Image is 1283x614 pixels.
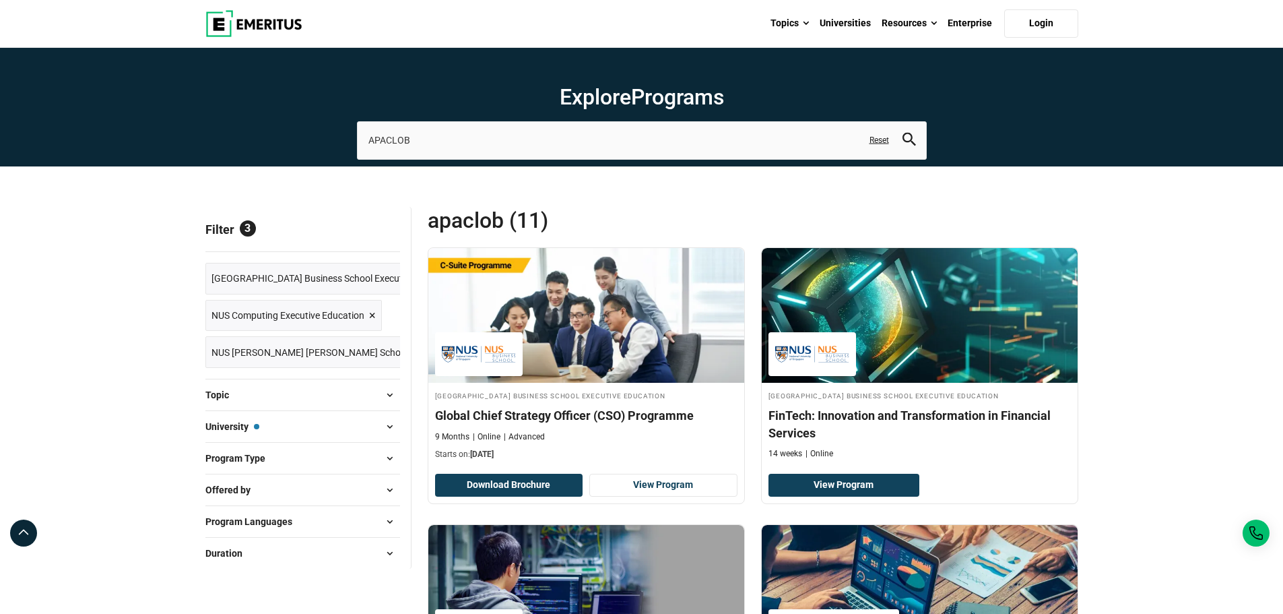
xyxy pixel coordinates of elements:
img: National University of Singapore Business School Executive Education [775,339,849,369]
span: [GEOGRAPHIC_DATA] Business School Executive Education [211,271,459,286]
span: NUS [PERSON_NAME] [PERSON_NAME] School of Medicine [211,345,458,360]
button: Duration [205,543,400,563]
button: Topic [205,385,400,405]
p: Filter [205,207,400,251]
p: Starts on: [435,449,737,460]
button: Offered by [205,480,400,500]
button: University [205,417,400,437]
h4: FinTech: Innovation and Transformation in Financial Services [768,407,1071,441]
span: Duration [205,546,253,561]
button: search [902,133,916,148]
span: Program Type [205,451,276,466]
a: Reset all [358,222,400,240]
p: 9 Months [435,431,469,443]
input: search-page [357,121,927,159]
span: Offered by [205,483,261,497]
img: Global Chief Strategy Officer (CSO) Programme | Online Leadership Course [428,248,744,383]
a: Reset search [869,135,889,146]
p: 14 weeks [768,448,802,460]
button: Download Brochure [435,474,583,497]
button: Program Languages [205,512,400,532]
a: NUS Computing Executive Education × [205,300,382,332]
img: FinTech: Innovation and Transformation in Financial Services | Online Finance Course [762,248,1078,383]
h4: [GEOGRAPHIC_DATA] Business School Executive Education [435,390,737,401]
a: NUS [PERSON_NAME] [PERSON_NAME] School of Medicine × [205,336,475,368]
span: 3 [240,220,256,237]
img: National University of Singapore Business School Executive Education [442,339,516,369]
span: NUS Computing Executive Education [211,308,364,323]
span: University [205,419,259,434]
span: Program Languages [205,514,303,529]
h1: Explore [357,84,927,111]
a: Leadership Course by National University of Singapore Business School Executive Education - Decem... [428,248,744,468]
span: × [369,306,376,326]
a: [GEOGRAPHIC_DATA] Business School Executive Education × [205,263,476,295]
p: Advanced [504,431,545,443]
p: Online [805,448,833,460]
span: Programs [631,84,724,110]
a: View Program [589,474,737,497]
a: Finance Course by National University of Singapore Business School Executive Education - National... [762,248,1078,466]
span: Topic [205,388,240,402]
a: View Program [768,474,920,497]
a: Login [1004,9,1078,38]
p: Online [473,431,500,443]
span: [DATE] [470,450,494,459]
h4: [GEOGRAPHIC_DATA] Business School Executive Education [768,390,1071,401]
button: Program Type [205,448,400,468]
span: APACLOB (11) [428,207,753,234]
a: search [902,136,916,149]
h4: Global Chief Strategy Officer (CSO) Programme [435,407,737,424]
